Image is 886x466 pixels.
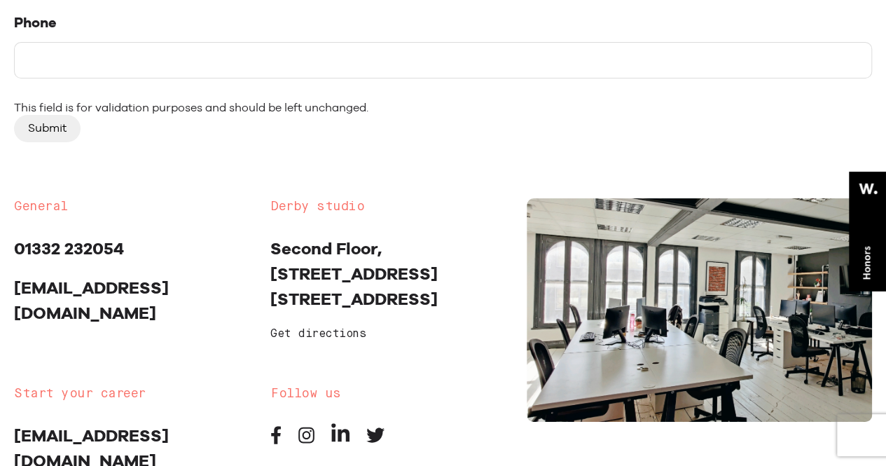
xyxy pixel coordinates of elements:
a: Linkedin [331,434,349,447]
a: Get directions [270,329,366,340]
label: Phone [14,14,872,32]
h2: General [14,198,249,215]
h2: Follow us [270,385,506,402]
div: This field is for validation purposes and should be left unchanged. [14,101,872,115]
p: Second Floor, [STREET_ADDRESS] [STREET_ADDRESS] [270,236,506,312]
h2: Derby studio [270,198,506,215]
a: Facebook [270,434,282,447]
a: 01332 232054 [14,238,124,259]
input: Submit [14,115,81,142]
h2: Start your career [14,385,249,402]
a: Twitter [366,434,385,447]
a: Instagram [298,434,314,447]
img: Our office [527,198,872,422]
a: [EMAIL_ADDRESS][DOMAIN_NAME] [14,277,169,323]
